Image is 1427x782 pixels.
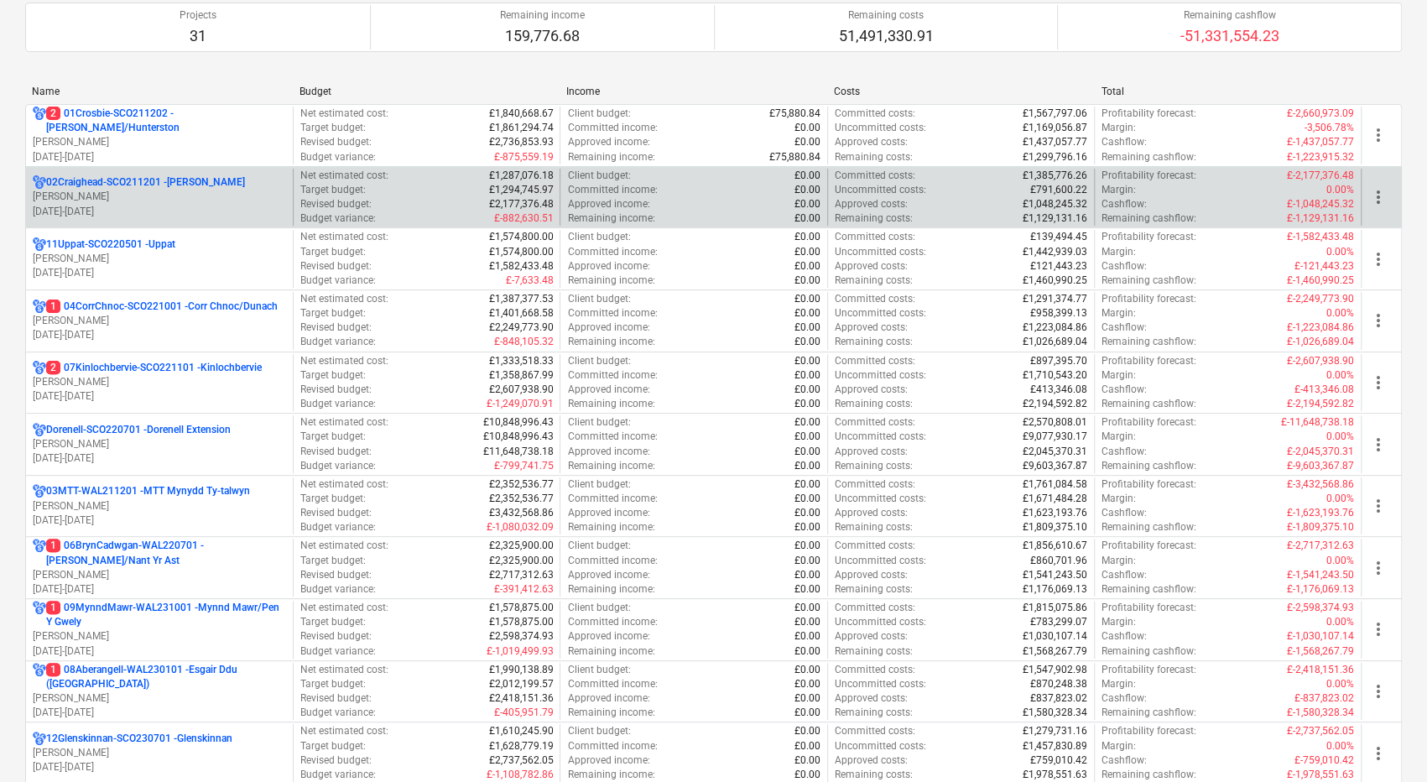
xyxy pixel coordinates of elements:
div: Name [32,86,286,97]
p: £2,607,938.90 [488,383,553,397]
div: Costs [834,86,1088,97]
p: Target budget : [300,492,366,506]
p: £-413,346.08 [1294,383,1354,397]
p: £0.00 [794,135,820,149]
p: £1,710,543.20 [1023,368,1087,383]
p: Profitability forecast : [1101,477,1196,492]
p: 12Glenskinnan-SCO230701 - Glenskinnan [46,732,232,746]
p: £1,299,796.16 [1023,150,1087,164]
p: £0.00 [794,477,820,492]
p: Revised budget : [300,445,372,459]
p: £-1,223,915.32 [1287,150,1354,164]
p: £0.00 [794,259,820,274]
p: [DATE] - [DATE] [33,328,286,342]
p: [DATE] - [DATE] [33,514,286,528]
p: £-121,443.23 [1294,259,1354,274]
p: Approved income : [567,383,649,397]
div: Budget [299,86,554,97]
p: 02Craighead-SCO211201 - [PERSON_NAME] [46,175,245,190]
p: £2,352,536.77 [488,492,553,506]
span: more_vert [1368,558,1388,578]
p: Approved costs : [835,506,908,520]
p: [DATE] - [DATE] [33,582,286,597]
div: Total [1101,86,1355,97]
p: £0.00 [794,230,820,244]
p: Remaining costs : [835,335,913,349]
p: £1,460,990.25 [1023,274,1087,288]
div: 108Aberangell-WAL230101 -Esgair Ddu ([GEOGRAPHIC_DATA])[PERSON_NAME][DATE]-[DATE] [33,663,286,721]
p: £-848,105.32 [493,335,553,349]
p: Committed income : [567,121,657,135]
p: 0.00% [1326,492,1354,506]
p: Uncommitted costs : [835,492,926,506]
p: £1,385,776.26 [1023,169,1087,183]
p: [DATE] - [DATE] [33,644,286,659]
p: £0.00 [794,197,820,211]
p: £958,399.13 [1030,306,1087,321]
span: 1 [46,663,60,676]
p: Cashflow : [1101,445,1147,459]
p: £-2,660,973.09 [1287,107,1354,121]
p: Committed costs : [835,230,915,244]
div: 12Glenskinnan-SCO230701 -Glenskinnan[PERSON_NAME][DATE]-[DATE] [33,732,286,774]
p: £-3,432,568.86 [1287,477,1354,492]
p: £0.00 [794,430,820,444]
p: £139,494.45 [1030,230,1087,244]
p: Profitability forecast : [1101,107,1196,121]
span: more_vert [1368,619,1388,639]
p: £2,736,853.93 [488,135,553,149]
p: Target budget : [300,121,366,135]
p: Uncommitted costs : [835,430,926,444]
p: 51,491,330.91 [838,26,933,46]
p: Target budget : [300,183,366,197]
p: Revised budget : [300,259,372,274]
div: Project has multi currencies enabled [33,484,46,498]
div: Project has multi currencies enabled [33,423,46,437]
span: 2 [46,107,60,120]
p: Approved costs : [835,383,908,397]
iframe: Chat Widget [1343,701,1427,782]
p: Committed costs : [835,292,915,306]
p: Target budget : [300,245,366,259]
p: Cashflow : [1101,259,1147,274]
p: -51,331,554.23 [1180,26,1279,46]
p: [DATE] - [DATE] [33,150,286,164]
div: 03MTT-WAL211201 -MTT Mynydd Ty-talwyn[PERSON_NAME][DATE]-[DATE] [33,484,286,527]
p: £-1,223,084.86 [1287,321,1354,335]
p: £0.00 [794,397,820,411]
p: Net estimated cost : [300,354,388,368]
p: £0.00 [794,292,820,306]
div: Project has multi currencies enabled [33,361,46,375]
span: more_vert [1368,496,1388,516]
p: £3,432,568.86 [488,506,553,520]
p: Dorenell-SCO220701 - Dorenell Extension [46,423,231,437]
p: £0.00 [794,306,820,321]
p: £-799,741.75 [493,459,553,473]
p: £-2,045,370.31 [1287,445,1354,459]
p: £1,223,084.86 [1023,321,1087,335]
p: Approved income : [567,506,649,520]
span: more_vert [1368,310,1388,331]
p: [PERSON_NAME] [33,691,286,706]
p: £0.00 [794,183,820,197]
p: Projects [180,8,216,23]
p: [PERSON_NAME] [33,314,286,328]
p: 03MTT-WAL211201 - MTT Mynydd Ty-talwyn [46,484,250,498]
p: Remaining income : [567,459,654,473]
p: Approved income : [567,197,649,211]
p: £1,582,433.48 [488,259,553,274]
p: 0.00% [1326,245,1354,259]
p: £791,600.22 [1030,183,1087,197]
p: Revised budget : [300,383,372,397]
p: Remaining income : [567,397,654,411]
div: 104CorrChnoc-SCO221001 -Corr Chnoc/Dunach[PERSON_NAME][DATE]-[DATE] [33,300,286,342]
p: £1,840,668.67 [488,107,553,121]
p: £-9,603,367.87 [1287,459,1354,473]
p: Committed income : [567,183,657,197]
p: Approved income : [567,445,649,459]
p: [DATE] - [DATE] [33,389,286,404]
div: 106BrynCadwgan-WAL220701 -[PERSON_NAME]/Nant Yr Ast[PERSON_NAME][DATE]-[DATE] [33,539,286,597]
p: [PERSON_NAME] [33,375,286,389]
p: Remaining cashflow [1180,8,1279,23]
p: Cashflow : [1101,197,1147,211]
